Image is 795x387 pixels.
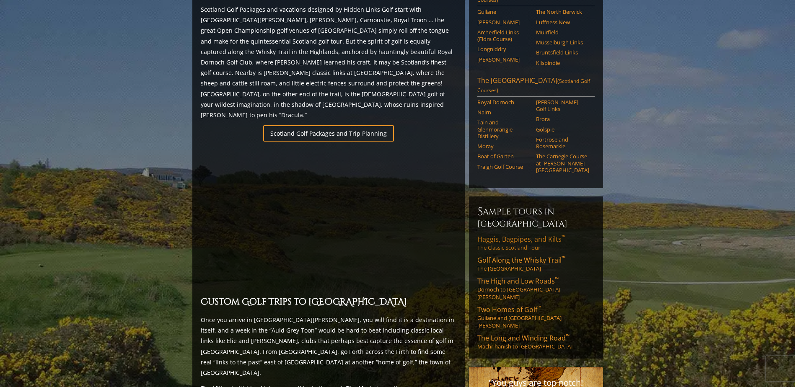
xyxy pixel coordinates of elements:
a: Longniddry [477,46,531,52]
span: Two Homes of Golf [477,305,541,314]
a: The High and Low Roads™Dornoch to [GEOGRAPHIC_DATA][PERSON_NAME] [477,276,595,301]
sup: ™ [566,333,570,340]
a: Tain and Glenmorangie Distillery [477,119,531,139]
a: Moray [477,143,531,150]
span: Golf Along the Whisky Trail [477,255,565,265]
a: Traigh Golf Course [477,163,531,170]
span: Haggis, Bagpipes, and Kilts [477,235,565,244]
a: The [GEOGRAPHIC_DATA](Scotland Golf Courses) [477,76,595,97]
span: (Scotland Golf Courses) [477,77,590,94]
a: [PERSON_NAME] [477,19,531,26]
a: Scotland Golf Packages and Trip Planning [263,125,394,142]
sup: ™ [555,276,559,283]
a: Musselburgh Links [536,39,589,46]
a: [PERSON_NAME] [477,56,531,63]
a: Golf Along the Whisky Trail™The [GEOGRAPHIC_DATA] [477,255,595,272]
a: Kilspindie [536,59,589,66]
a: Archerfield Links (Fidra Course) [477,29,531,43]
span: The Long and Winding Road [477,333,570,343]
a: [PERSON_NAME] Golf Links [536,99,589,113]
sup: ™ [562,255,565,262]
a: Haggis, Bagpipes, and Kilts™The Classic Scotland Tour [477,235,595,251]
a: Luffness New [536,19,589,26]
span: The High and Low Roads [477,276,559,286]
a: The North Berwick [536,8,589,15]
a: Muirfield [536,29,589,36]
h6: Sample Tours in [GEOGRAPHIC_DATA] [477,205,595,230]
sup: ™ [537,304,541,311]
sup: ™ [562,234,565,241]
a: Bruntsfield Links [536,49,589,56]
a: Royal Dornoch [477,99,531,106]
h2: Custom Golf Trips to [GEOGRAPHIC_DATA] [201,295,456,310]
a: Two Homes of Golf™Gullane and [GEOGRAPHIC_DATA][PERSON_NAME] [477,305,595,329]
a: Golspie [536,126,589,133]
a: Fortrose and Rosemarkie [536,136,589,150]
a: The Long and Winding Road™Machrihanish to [GEOGRAPHIC_DATA] [477,333,595,350]
a: The Carnegie Course at [PERSON_NAME][GEOGRAPHIC_DATA] [536,153,589,173]
a: Brora [536,116,589,122]
p: Scotland Golf Packages and vacations designed by Hidden Links Golf start with [GEOGRAPHIC_DATA][P... [201,4,456,120]
a: Nairn [477,109,531,116]
iframe: Sir-Nick-favorite-Open-Rota-Venues [201,147,456,290]
a: Gullane [477,8,531,15]
a: Boat of Garten [477,153,531,160]
p: Once you arrive in [GEOGRAPHIC_DATA][PERSON_NAME], you will find it is a destination in itself, a... [201,315,456,378]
